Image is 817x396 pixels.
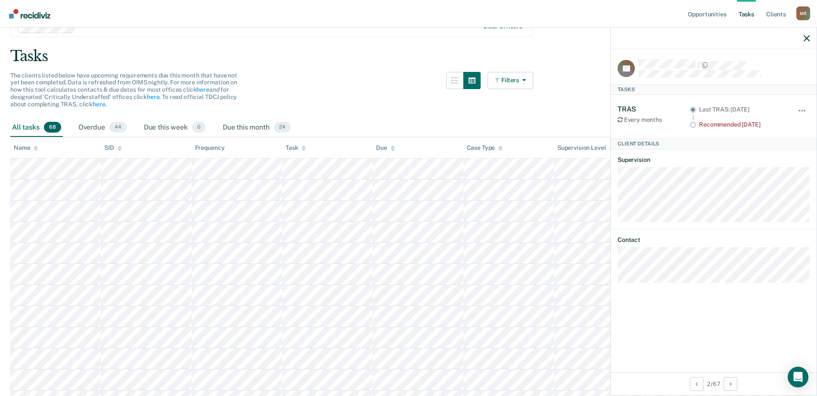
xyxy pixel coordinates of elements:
[618,156,810,164] dt: Supervision
[109,122,127,133] span: 44
[9,9,50,19] img: Recidiviz
[557,144,614,152] div: Supervision Level
[195,144,225,152] div: Frequency
[699,121,786,128] div: Recommended [DATE]
[690,377,704,391] button: Previous Client
[488,72,533,89] button: Filters
[10,72,237,108] span: The clients listed below have upcoming requirements due this month that have not yet been complet...
[77,118,128,137] div: Overdue
[147,93,159,100] a: here
[10,118,63,137] div: All tasks
[618,105,690,113] div: TRAS
[10,47,807,65] div: Tasks
[467,144,503,152] div: Case Type
[796,6,810,20] div: M R
[796,6,810,20] button: Profile dropdown button
[376,144,395,152] div: Due
[724,377,737,391] button: Next Client
[699,106,786,113] div: Last TRAS: [DATE]
[192,122,205,133] span: 0
[788,367,808,387] div: Open Intercom Messenger
[274,122,291,133] span: 24
[104,144,122,152] div: SID
[611,372,817,395] div: 2 / 67
[93,101,105,108] a: here
[44,122,61,133] span: 68
[196,86,209,93] a: here
[618,236,810,244] dt: Contact
[618,116,690,124] div: Every months
[142,118,207,137] div: Due this week
[221,118,292,137] div: Due this month
[286,144,306,152] div: Task
[14,144,38,152] div: Name
[611,84,817,95] div: Tasks
[611,139,817,149] div: Client Details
